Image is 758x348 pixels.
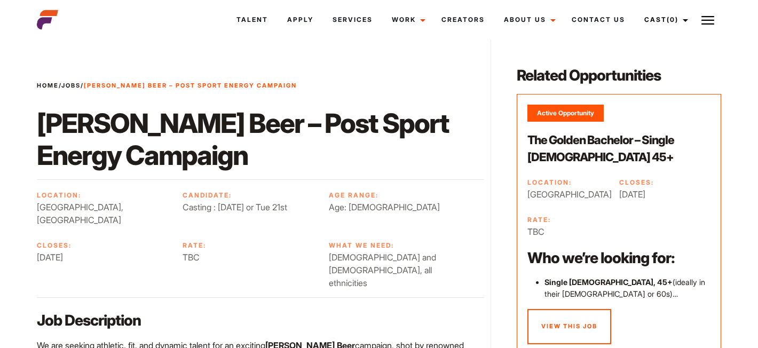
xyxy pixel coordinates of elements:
strong: Candidate: [183,191,232,199]
a: Services [323,5,382,34]
strong: Closes: [619,178,654,186]
span: [DEMOGRAPHIC_DATA] and [DEMOGRAPHIC_DATA], all ethnicities [329,251,463,289]
img: cropped-aefm-brand-fav-22-square.png [37,9,58,30]
h2: The Golden Bachelor – Single [DEMOGRAPHIC_DATA] 45+ [527,131,710,165]
a: Creators [432,5,494,34]
li: (ideally in their [DEMOGRAPHIC_DATA] or 60s) [544,276,710,299]
span: TBC [183,251,317,264]
a: Contact Us [562,5,635,34]
span: [GEOGRAPHIC_DATA] [527,188,607,201]
span: [GEOGRAPHIC_DATA], [GEOGRAPHIC_DATA] [37,201,171,226]
span: [DATE] [619,188,699,201]
a: Jobs [61,82,81,89]
p: Related Opportunities [517,65,721,85]
strong: Closes: [37,241,72,249]
strong: Location: [37,191,81,199]
span: TBC [527,225,607,238]
a: Home [37,82,59,89]
p: Job Description [37,310,484,330]
a: Work [382,5,432,34]
span: Casting : [DATE] or Tue 21st [183,201,317,213]
strong: Age Range: [329,191,378,199]
span: / / [37,81,297,90]
a: View this Job [527,309,611,344]
a: Talent [227,5,278,34]
strong: Single [DEMOGRAPHIC_DATA], 45+ [544,278,673,287]
div: Active Opportunity [527,105,604,122]
h1: [PERSON_NAME] Beer – Post Sport Energy Campaign [37,107,484,171]
strong: What We Need: [329,241,394,249]
strong: [PERSON_NAME] Beer – Post Sport Energy Campaign [84,82,297,89]
strong: Rate: [183,241,206,249]
span: [DATE] [37,251,171,264]
a: About Us [494,5,562,34]
img: Burger icon [701,14,714,27]
a: Cast(0) [635,5,694,34]
strong: Rate: [527,216,551,224]
a: Apply [278,5,323,34]
strong: Location: [527,178,572,186]
h3: Who we’re looking for: [527,248,710,268]
span: Age: [DEMOGRAPHIC_DATA] [329,201,463,213]
span: (0) [667,15,678,23]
